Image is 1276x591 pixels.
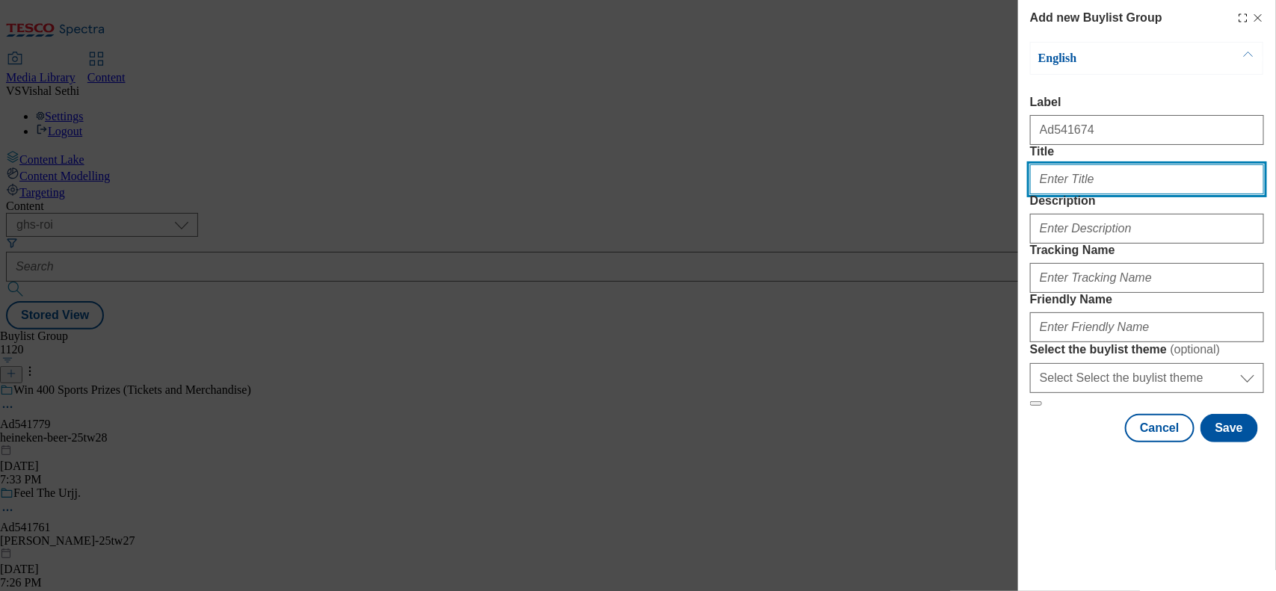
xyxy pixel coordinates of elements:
[1201,414,1258,442] button: Save
[1030,342,1264,357] label: Select the buylist theme
[1125,414,1194,442] button: Cancel
[1030,312,1264,342] input: Enter Friendly Name
[1030,293,1264,306] label: Friendly Name
[1030,244,1264,257] label: Tracking Name
[1030,214,1264,244] input: Enter Description
[1030,115,1264,145] input: Enter Label
[1030,145,1264,158] label: Title
[1030,164,1264,194] input: Enter Title
[1171,343,1221,356] span: ( optional )
[1030,194,1264,208] label: Description
[1030,263,1264,293] input: Enter Tracking Name
[1038,51,1195,66] p: English
[1030,9,1162,27] h4: Add new Buylist Group
[1030,96,1264,109] label: Label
